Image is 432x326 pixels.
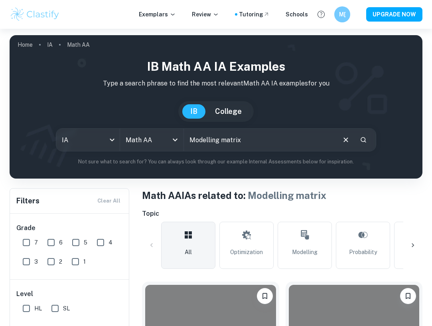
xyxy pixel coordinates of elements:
img: profile cover [10,35,422,179]
p: Review [192,10,219,19]
img: Clastify logo [10,6,60,22]
span: All [185,248,192,256]
span: Probability [349,248,377,256]
h6: Level [16,289,123,299]
div: IA [56,129,120,151]
p: Math AA [67,40,90,49]
h6: Grade [16,223,123,233]
input: E.g. modelling a logo, player arrangements, shape of an egg... [184,129,335,151]
button: College [207,104,250,119]
span: 6 [59,238,63,247]
h6: Filters [16,195,39,207]
span: SL [63,304,70,313]
a: Home [18,39,33,50]
button: Search [357,133,370,147]
span: 5 [84,238,87,247]
h6: M[ [338,10,347,19]
button: Open [170,134,181,145]
button: Help and Feedback [314,8,328,21]
a: IA [47,39,53,50]
p: Exemplars [139,10,176,19]
button: Clear [338,132,353,147]
button: M[ [334,6,350,22]
h6: Topic [142,209,422,219]
span: Optimization [230,248,263,256]
span: 1 [83,257,86,266]
span: Modelling matrix [248,190,326,201]
button: UPGRADE NOW [366,7,422,22]
span: 4 [108,238,112,247]
h1: IB Math AA IA examples [16,58,416,76]
p: Not sure what to search for? You can always look through our example Internal Assessments below f... [16,158,416,166]
button: Bookmark [257,288,273,304]
a: Tutoring [239,10,270,19]
span: HL [34,304,42,313]
span: 2 [59,257,62,266]
span: 7 [34,238,38,247]
button: IB [182,104,205,119]
h1: Math AA IAs related to: [142,188,422,203]
a: Schools [286,10,308,19]
p: Type a search phrase to find the most relevant Math AA IA examples for you [16,79,416,88]
span: Modelling [292,248,318,256]
button: Bookmark [400,288,416,304]
span: 3 [34,257,38,266]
